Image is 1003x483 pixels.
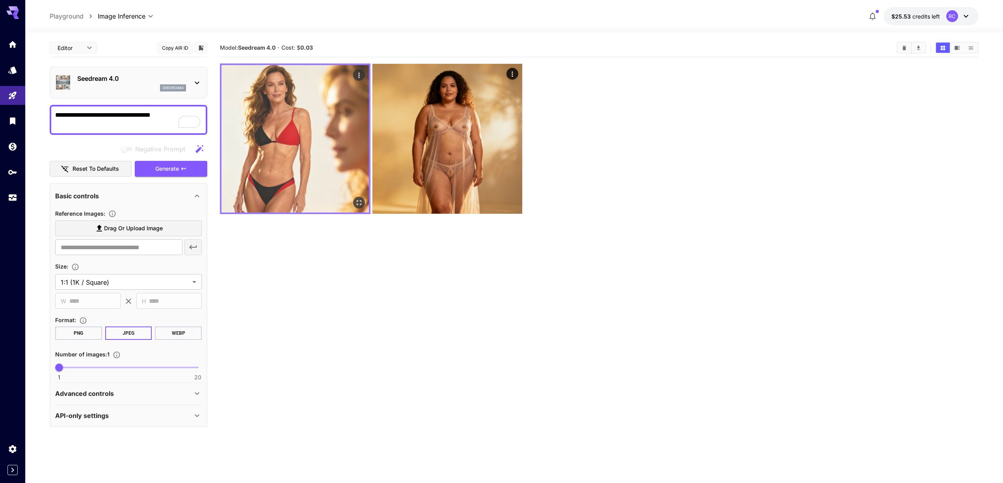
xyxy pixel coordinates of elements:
span: Negative Prompt [135,144,185,154]
div: Settings [8,444,17,454]
a: Playground [50,11,84,21]
label: Drag or upload image [55,220,202,237]
nav: breadcrumb [50,11,98,21]
p: Seedream 4.0 [77,74,186,83]
div: Actions [506,68,518,80]
div: Show media in grid viewShow media in video viewShow media in list view [935,42,979,54]
span: credits left [912,13,940,20]
p: seedream4 [162,85,184,91]
span: 1 [58,373,60,381]
span: Reference Images : [55,210,105,217]
div: Models [8,65,17,75]
button: Choose the file format for the output image. [76,317,90,324]
span: 1:1 (1K / Square) [61,278,189,287]
button: Generate [135,161,207,177]
div: API-only settings [55,406,202,425]
button: Show media in grid view [936,43,950,53]
span: 20 [194,373,201,381]
span: W [61,297,66,306]
div: Library [8,116,17,126]
button: PNG [55,326,102,340]
div: API Keys [8,167,17,177]
span: H [142,297,146,306]
button: Add to library [197,43,205,52]
span: Cost: $ [281,44,313,51]
div: Home [8,39,17,49]
span: Drag or upload image [104,224,163,233]
b: 0.03 [300,44,313,51]
span: Number of images : 1 [55,351,110,358]
img: Z [372,64,522,214]
span: Model: [220,44,275,51]
b: Seedream 4.0 [238,44,275,51]
span: Image Inference [98,11,145,21]
button: Show media in video view [950,43,964,53]
div: Actions [353,69,365,81]
span: Generate [155,164,179,174]
button: Download All [912,43,925,53]
button: WEBP [155,326,202,340]
button: $25.52918RC [884,7,979,25]
button: Adjust the dimensions of the generated image by specifying its width and height in pixels, or sel... [68,263,82,271]
div: Clear AllDownload All [897,42,926,54]
div: Basic controls [55,186,202,205]
span: Format : [55,317,76,323]
div: Seedream 4.0seedream4 [55,71,202,95]
div: Advanced controls [55,384,202,403]
div: Playground [8,89,17,99]
p: API-only settings [55,411,109,420]
button: Show media in list view [964,43,978,53]
span: $25.53 [891,13,912,20]
button: Clear All [897,43,911,53]
button: JPEG [105,326,152,340]
button: Expand sidebar [7,465,18,475]
button: Specify how many images to generate in a single request. Each image generation will be charged se... [110,351,124,359]
button: Upload a reference image to guide the result. This is needed for Image-to-Image or Inpainting. Su... [105,210,119,218]
img: 9k= [221,65,369,213]
div: RC [946,10,958,22]
div: Wallet [8,142,17,151]
p: · [277,43,279,52]
p: Basic controls [55,191,99,201]
span: Negative prompts are not compatible with the selected model. [119,144,192,154]
iframe: Chat Widget [964,445,1003,483]
textarea: To enrich screen reader interactions, please activate Accessibility in Grammarly extension settings [55,110,202,129]
button: Copy AIR ID [157,42,193,54]
p: Advanced controls [55,389,114,398]
div: $25.52918 [891,12,940,21]
button: Reset to defaults [50,161,132,177]
span: Editor [58,44,82,52]
div: Usage [8,193,17,203]
span: Size : [55,263,68,270]
div: Open in fullscreen [353,197,365,209]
